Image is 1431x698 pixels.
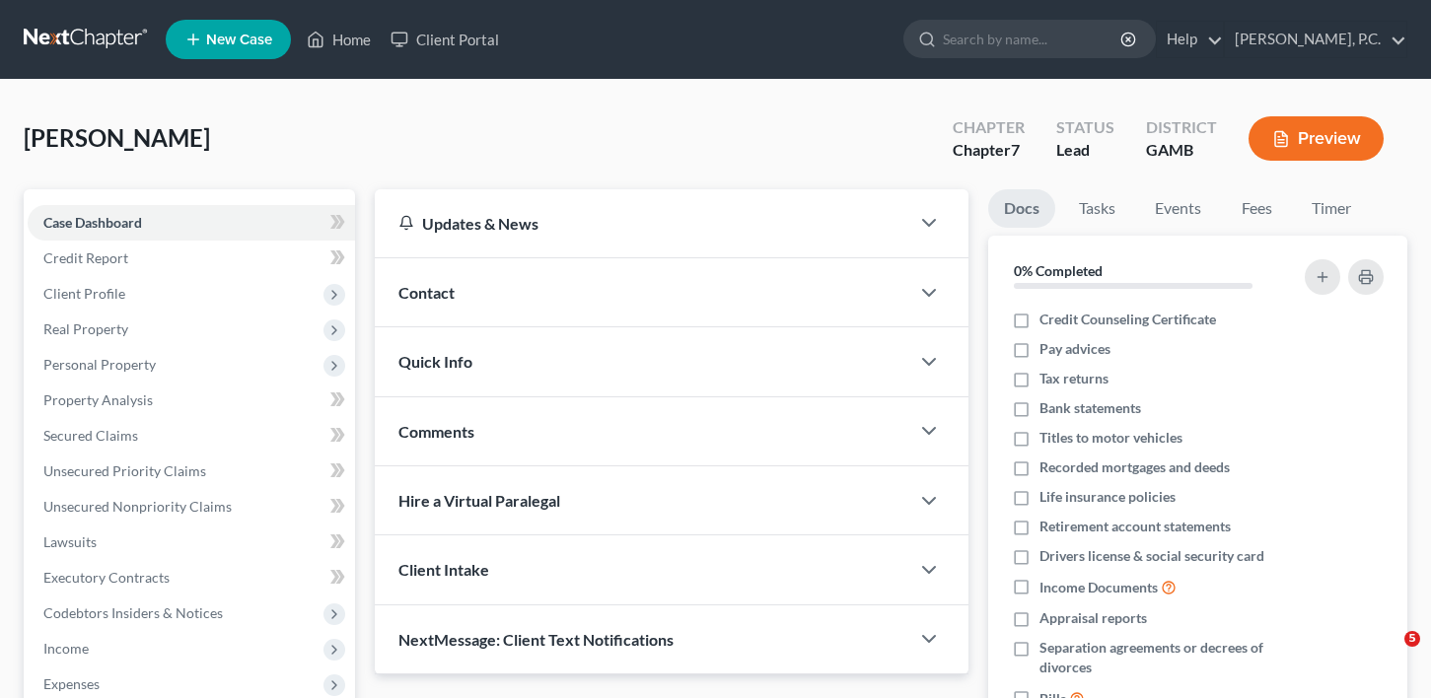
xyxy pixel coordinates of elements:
span: Hire a Virtual Paralegal [398,491,560,510]
span: Real Property [43,320,128,337]
span: 5 [1404,631,1420,647]
div: GAMB [1146,139,1217,162]
span: Income Documents [1039,578,1158,597]
a: Fees [1225,189,1288,228]
input: Search by name... [943,21,1123,57]
span: Bank statements [1039,398,1141,418]
a: Events [1139,189,1217,228]
a: Tasks [1063,189,1131,228]
span: Secured Claims [43,427,138,444]
iframe: Intercom live chat [1364,631,1411,678]
span: Tax returns [1039,369,1109,388]
div: Status [1056,116,1114,139]
a: Case Dashboard [28,205,355,241]
a: Credit Report [28,241,355,276]
span: Codebtors Insiders & Notices [43,604,223,621]
a: Executory Contracts [28,560,355,595]
span: 7 [1011,140,1020,159]
span: Retirement account statements [1039,517,1231,536]
span: [PERSON_NAME] [24,123,210,152]
span: Unsecured Nonpriority Claims [43,498,232,515]
span: Drivers license & social security card [1039,546,1264,566]
span: Client Intake [398,560,489,579]
span: Expenses [43,675,100,692]
a: Docs [988,189,1055,228]
span: Unsecured Priority Claims [43,462,206,479]
a: Timer [1296,189,1367,228]
a: Secured Claims [28,418,355,454]
div: Lead [1056,139,1114,162]
span: Appraisal reports [1039,608,1147,628]
span: Comments [398,422,474,441]
a: Client Portal [381,22,509,57]
span: Pay advices [1039,339,1110,359]
span: Recorded mortgages and deeds [1039,457,1230,477]
strong: 0% Completed [1014,262,1103,279]
span: Titles to motor vehicles [1039,428,1182,448]
span: Personal Property [43,356,156,373]
span: Property Analysis [43,391,153,408]
a: Home [297,22,381,57]
div: Updates & News [398,213,887,234]
span: NextMessage: Client Text Notifications [398,630,674,649]
a: Help [1157,22,1223,57]
span: Income [43,640,89,657]
span: Case Dashboard [43,214,142,231]
span: Life insurance policies [1039,487,1176,507]
div: District [1146,116,1217,139]
span: Lawsuits [43,533,97,550]
a: Property Analysis [28,383,355,418]
span: Executory Contracts [43,569,170,586]
a: Lawsuits [28,524,355,560]
button: Preview [1249,116,1384,161]
span: Contact [398,283,455,302]
span: Separation agreements or decrees of divorces [1039,638,1286,677]
span: New Case [206,33,272,47]
span: Credit Report [43,249,128,266]
div: Chapter [953,116,1025,139]
a: Unsecured Priority Claims [28,454,355,489]
span: Quick Info [398,352,472,371]
span: Client Profile [43,285,125,302]
div: Chapter [953,139,1025,162]
a: Unsecured Nonpriority Claims [28,489,355,524]
a: [PERSON_NAME], P.C. [1225,22,1406,57]
span: Credit Counseling Certificate [1039,310,1216,329]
